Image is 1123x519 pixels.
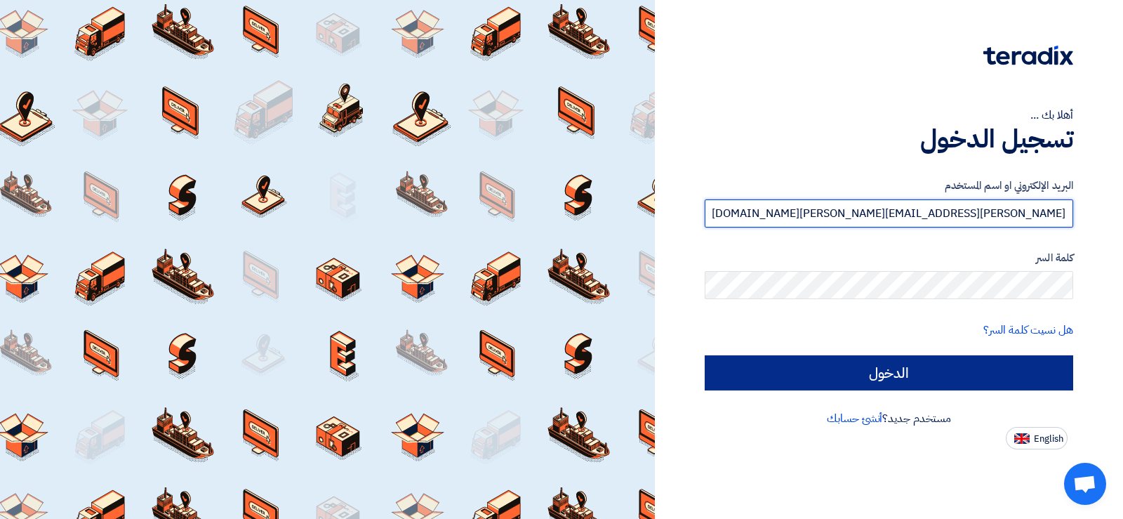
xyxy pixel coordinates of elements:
div: Open chat [1064,463,1106,505]
a: أنشئ حسابك [827,410,882,427]
span: English [1034,434,1063,444]
img: Teradix logo [983,46,1073,65]
button: English [1006,427,1068,449]
label: البريد الإلكتروني او اسم المستخدم [705,178,1073,194]
a: هل نسيت كلمة السر؟ [983,322,1073,339]
label: كلمة السر [705,250,1073,266]
img: en-US.png [1014,433,1030,444]
div: أهلا بك ... [705,107,1073,124]
input: الدخول [705,355,1073,390]
h1: تسجيل الدخول [705,124,1073,155]
input: أدخل بريد العمل الإلكتروني او اسم المستخدم الخاص بك ... [705,199,1073,228]
div: مستخدم جديد؟ [705,410,1073,427]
